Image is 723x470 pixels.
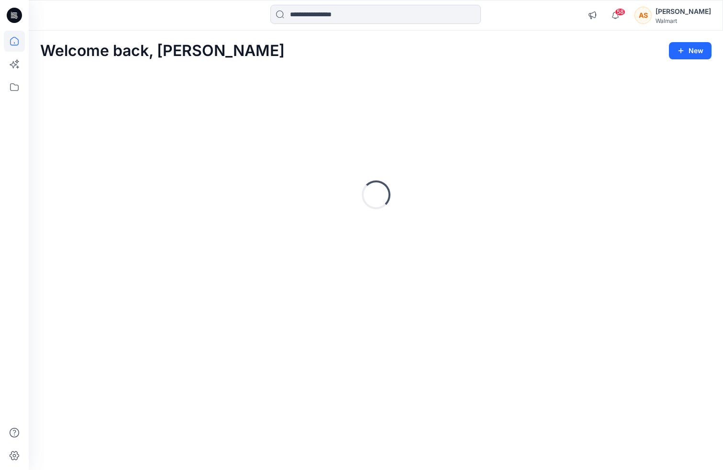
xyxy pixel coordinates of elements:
[40,42,285,60] h2: Welcome back, [PERSON_NAME]
[656,17,711,24] div: Walmart
[615,8,625,16] span: 58
[634,7,652,24] div: AS
[669,42,712,59] button: New
[656,6,711,17] div: [PERSON_NAME]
